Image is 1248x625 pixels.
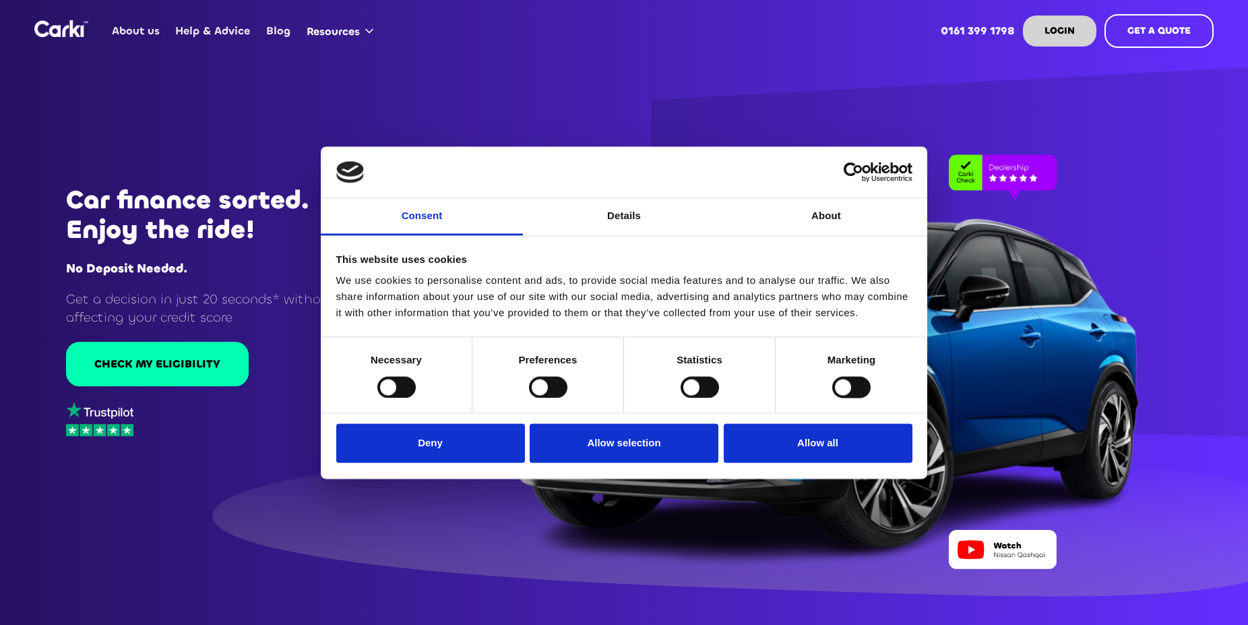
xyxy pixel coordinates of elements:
a: home [34,20,88,37]
img: trustpilot [66,402,133,419]
strong: Necessary [371,355,422,366]
img: stars [66,423,133,436]
strong: No Deposit Needed. [66,260,187,276]
div: Resources [299,5,387,57]
div: CHECK MY ELIGIBILITY [94,357,220,371]
a: About us [104,5,168,57]
div: This website uses cookies [336,251,912,268]
a: GET A QUOTE [1104,14,1214,48]
a: 0161 399 1798 [933,5,1023,57]
a: Details [523,199,725,236]
button: Allow all [724,424,912,463]
img: Logo [34,20,88,37]
p: Get a decision in just 20 seconds* without affecting your credit score [66,290,368,327]
div: We use cookies to personalise content and ads, to provide social media features and to analyse ou... [336,273,912,322]
strong: 0161 399 1798 [941,24,1015,38]
h1: Car finance sorted. Enjoy the ride! [66,185,368,245]
strong: Preferences [519,355,578,366]
div: Resources [307,24,360,39]
button: Deny [336,424,525,463]
a: CHECK MY ELIGIBILITY [66,342,249,386]
a: Blog [258,5,298,57]
a: Consent [321,199,523,236]
strong: GET A QUOTE [1127,24,1191,37]
a: Usercentrics Cookiebot - opens in a new window [794,162,912,182]
img: logo [336,161,365,183]
a: Help & Advice [168,5,258,57]
a: LOGIN [1023,16,1096,47]
strong: Statistics [677,355,722,366]
a: About [725,199,927,236]
strong: Marketing [828,355,876,366]
button: Allow selection [530,424,718,463]
strong: LOGIN [1044,24,1075,37]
